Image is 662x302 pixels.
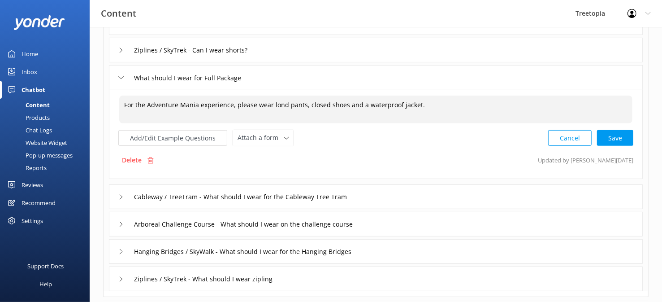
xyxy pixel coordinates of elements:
div: Website Widget [5,136,67,149]
a: Pop-up messages [5,149,90,162]
div: Reviews [22,176,43,194]
div: Inbox [22,63,37,81]
div: Content [5,99,50,111]
a: Products [5,111,90,124]
a: Chat Logs [5,124,90,136]
div: Settings [22,212,43,230]
p: Delete [122,155,142,165]
div: Chat Logs [5,124,52,136]
div: Products [5,111,50,124]
div: Chatbot [22,81,45,99]
p: Updated by [PERSON_NAME] [DATE] [538,152,633,169]
span: Attach a form [238,133,284,143]
div: Help [39,275,52,293]
button: Add/Edit Example Questions [118,130,227,146]
div: Reports [5,162,47,174]
div: Recommend [22,194,56,212]
a: Reports [5,162,90,174]
div: Support Docs [28,257,64,275]
a: Website Widget [5,136,90,149]
div: Pop-up messages [5,149,73,162]
img: yonder-white-logo.png [13,15,65,30]
button: Save [597,130,633,146]
a: Content [5,99,90,111]
div: Home [22,45,38,63]
h3: Content [101,6,136,21]
button: Cancel [548,130,592,146]
textarea: For the Adventure Mania experience, please wear lond pants, closed shoes and a waterproof jacket. [119,96,632,123]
